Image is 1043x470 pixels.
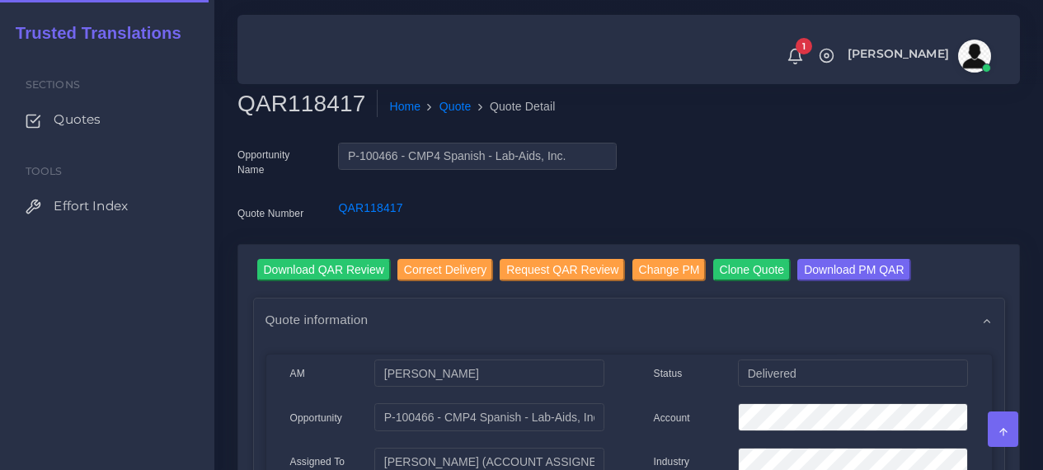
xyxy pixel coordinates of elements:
[237,90,378,118] h2: QAR118417
[237,148,313,177] label: Opportunity Name
[654,454,690,469] label: Industry
[654,411,690,425] label: Account
[54,110,101,129] span: Quotes
[713,259,792,281] input: Clone Quote
[958,40,991,73] img: avatar
[265,310,369,329] span: Quote information
[237,206,303,221] label: Quote Number
[848,48,949,59] span: [PERSON_NAME]
[439,98,472,115] a: Quote
[839,40,997,73] a: [PERSON_NAME]avatar
[654,366,683,381] label: Status
[12,189,202,223] a: Effort Index
[472,98,556,115] li: Quote Detail
[12,102,202,137] a: Quotes
[290,411,343,425] label: Opportunity
[4,23,181,43] h2: Trusted Translations
[54,197,128,215] span: Effort Index
[257,259,391,281] input: Download QAR Review
[389,98,420,115] a: Home
[4,20,181,47] a: Trusted Translations
[500,259,625,281] input: Request QAR Review
[397,259,493,281] input: Correct Delivery
[797,259,910,281] input: Download PM QAR
[290,454,345,469] label: Assigned To
[338,201,402,214] a: QAR118417
[26,165,63,177] span: Tools
[781,47,810,65] a: 1
[290,366,305,381] label: AM
[254,298,1004,341] div: Quote information
[632,259,707,281] input: Change PM
[26,78,80,91] span: Sections
[796,38,812,54] span: 1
